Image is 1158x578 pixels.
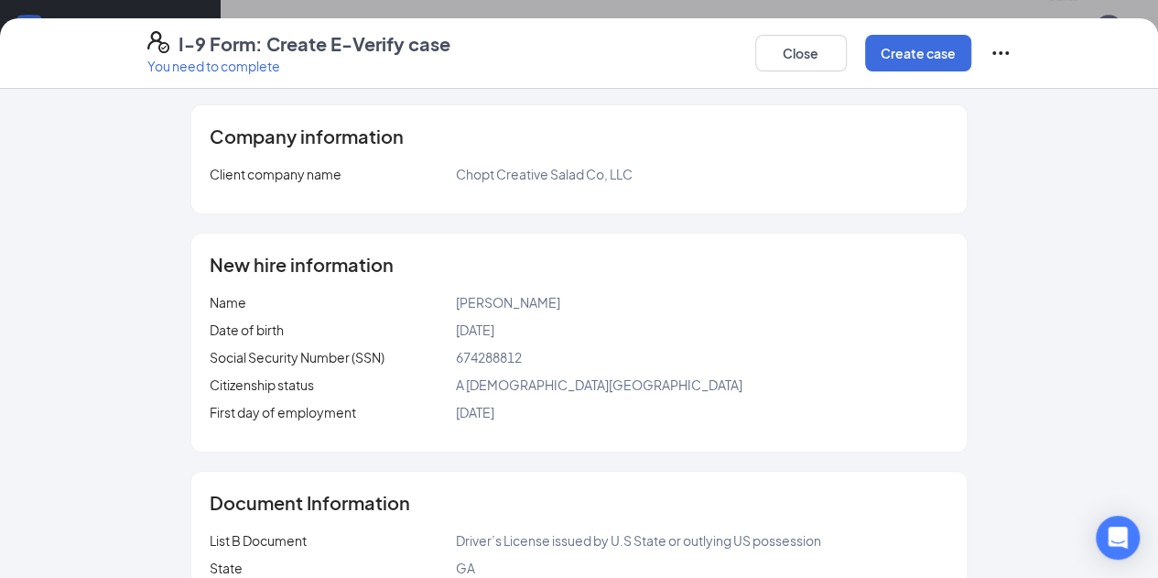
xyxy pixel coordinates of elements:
span: Document Information [210,494,410,512]
span: Driver’s License issued by U.S State or outlying US possession [456,532,821,549]
span: List B Document [210,532,307,549]
span: Company information [210,127,404,146]
span: Chopt Creative Salad Co, LLC [456,166,633,182]
span: Client company name [210,166,341,182]
button: Close [755,35,847,71]
span: First day of employment [210,404,356,420]
span: 674288812 [456,349,522,365]
span: Date of birth [210,322,284,338]
span: [DATE] [456,322,494,338]
span: New hire information [210,256,394,274]
svg: Ellipses [990,42,1012,64]
span: Citizenship status [210,376,314,393]
button: Create case [865,35,971,71]
span: GA [456,560,475,576]
div: Open Intercom Messenger [1096,516,1140,560]
p: You need to complete [147,57,450,75]
span: [PERSON_NAME] [456,294,560,311]
span: [DATE] [456,404,494,420]
h4: I-9 Form: Create E-Verify case [179,31,450,57]
span: Name [210,294,246,311]
span: A [DEMOGRAPHIC_DATA][GEOGRAPHIC_DATA] [456,376,742,393]
span: Social Security Number (SSN) [210,349,384,365]
span: State [210,560,243,576]
svg: FormI9EVerifyIcon [147,31,169,53]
